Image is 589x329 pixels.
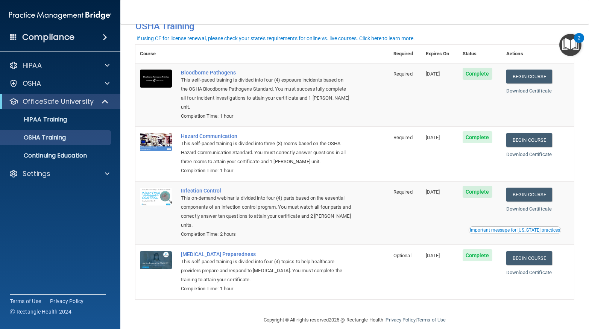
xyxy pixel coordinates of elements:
div: This self-paced training is divided into three (3) rooms based on the OSHA Hazard Communication S... [181,139,351,166]
span: [DATE] [426,189,440,195]
span: [DATE] [426,135,440,140]
div: This on-demand webinar is divided into four (4) parts based on the essential components of an inf... [181,194,351,230]
div: Completion Time: 2 hours [181,230,351,239]
span: Optional [393,253,411,258]
div: This self-paced training is divided into four (4) exposure incidents based on the OSHA Bloodborne... [181,76,351,112]
button: Read this if you are a dental practitioner in the state of CA [469,226,561,234]
a: [MEDICAL_DATA] Preparedness [181,251,351,257]
span: Required [393,71,413,77]
a: OSHA [9,79,109,88]
span: Ⓒ Rectangle Health 2024 [10,308,71,315]
a: Bloodborne Pathogens [181,70,351,76]
a: Begin Course [506,188,552,202]
a: Infection Control [181,188,351,194]
a: Begin Course [506,251,552,265]
a: Terms of Use [417,317,446,323]
th: Expires On [421,45,458,63]
span: Complete [463,131,492,143]
th: Status [458,45,502,63]
p: Settings [23,169,50,178]
img: PMB logo [9,8,111,23]
button: Open Resource Center, 2 new notifications [559,34,581,56]
a: HIPAA [9,61,109,70]
span: [DATE] [426,253,440,258]
div: Completion Time: 1 hour [181,284,351,293]
th: Actions [502,45,574,63]
a: Settings [9,169,109,178]
div: If using CE for license renewal, please check your state's requirements for online vs. live cours... [137,36,415,41]
a: Download Certificate [506,206,552,212]
p: OfficeSafe University [23,97,94,106]
h4: OSHA Training [135,21,574,32]
th: Course [135,45,176,63]
span: Required [393,135,413,140]
div: This self-paced training is divided into four (4) topics to help healthcare providers prepare and... [181,257,351,284]
span: Complete [463,186,492,198]
p: HIPAA Training [5,116,67,123]
span: Complete [463,249,492,261]
a: Begin Course [506,133,552,147]
p: OSHA [23,79,41,88]
button: If using CE for license renewal, please check your state's requirements for online vs. live cours... [135,35,416,42]
div: Completion Time: 1 hour [181,112,351,121]
p: Continuing Education [5,152,108,159]
a: Download Certificate [506,152,552,157]
a: Begin Course [506,70,552,83]
a: Download Certificate [506,88,552,94]
div: Important message for [US_STATE] practices [470,228,560,232]
p: HIPAA [23,61,42,70]
span: Required [393,189,413,195]
a: Privacy Policy [386,317,415,323]
div: Completion Time: 1 hour [181,166,351,175]
a: Terms of Use [10,297,41,305]
a: Hazard Communication [181,133,351,139]
a: Download Certificate [506,270,552,275]
a: OfficeSafe University [9,97,109,106]
a: Privacy Policy [50,297,84,305]
p: OSHA Training [5,134,66,141]
th: Required [389,45,421,63]
h4: Compliance [22,32,74,42]
span: Complete [463,68,492,80]
div: 2 [578,38,580,48]
span: [DATE] [426,71,440,77]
